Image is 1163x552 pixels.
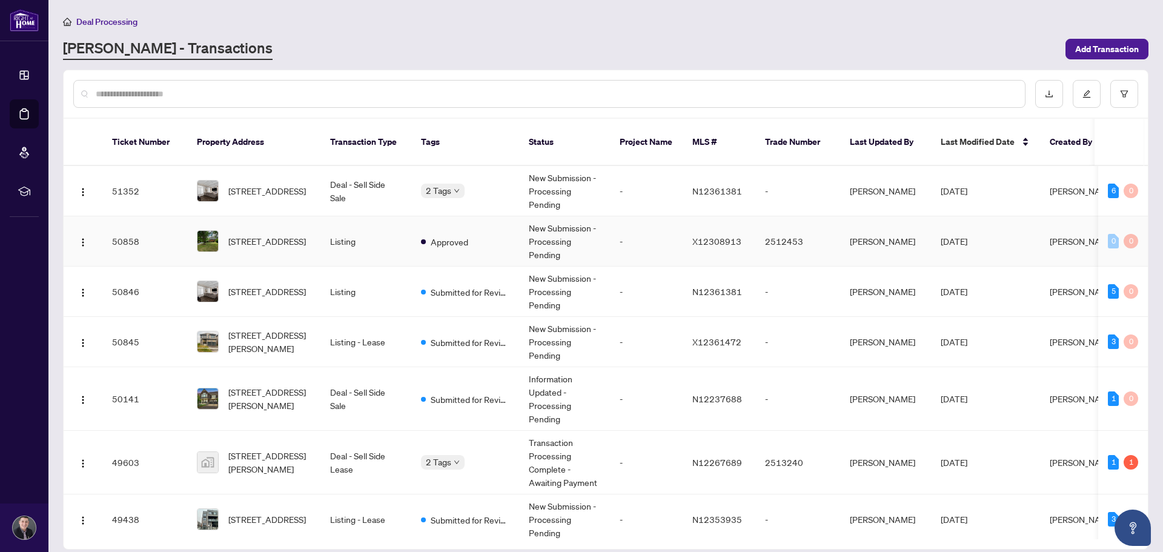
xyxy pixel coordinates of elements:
[755,119,840,166] th: Trade Number
[320,431,411,494] td: Deal - Sell Side Lease
[941,185,967,196] span: [DATE]
[519,267,610,317] td: New Submission - Processing Pending
[426,184,451,198] span: 2 Tags
[840,494,931,545] td: [PERSON_NAME]
[610,367,683,431] td: -
[73,181,93,201] button: Logo
[610,267,683,317] td: -
[1115,510,1151,546] button: Open asap
[197,331,218,352] img: thumbnail-img
[454,188,460,194] span: down
[197,388,218,409] img: thumbnail-img
[1108,184,1119,198] div: 6
[755,431,840,494] td: 2513240
[13,516,36,539] img: Profile Icon
[1108,234,1119,248] div: 0
[228,285,306,298] span: [STREET_ADDRESS]
[197,509,218,530] img: thumbnail-img
[102,216,187,267] td: 50858
[1050,286,1115,297] span: [PERSON_NAME]
[941,457,967,468] span: [DATE]
[1035,80,1063,108] button: download
[78,459,88,468] img: Logo
[1124,391,1138,406] div: 0
[1045,90,1053,98] span: download
[840,431,931,494] td: [PERSON_NAME]
[1108,391,1119,406] div: 1
[840,119,931,166] th: Last Updated By
[320,166,411,216] td: Deal - Sell Side Sale
[320,367,411,431] td: Deal - Sell Side Sale
[1075,39,1139,59] span: Add Transaction
[320,119,411,166] th: Transaction Type
[519,119,610,166] th: Status
[1065,39,1148,59] button: Add Transaction
[610,119,683,166] th: Project Name
[692,457,742,468] span: N12267689
[1050,185,1115,196] span: [PERSON_NAME]
[320,267,411,317] td: Listing
[228,449,311,476] span: [STREET_ADDRESS][PERSON_NAME]
[755,166,840,216] td: -
[519,166,610,216] td: New Submission - Processing Pending
[431,285,509,299] span: Submitted for Review
[941,236,967,247] span: [DATE]
[197,281,218,302] img: thumbnail-img
[197,452,218,473] img: thumbnail-img
[840,166,931,216] td: [PERSON_NAME]
[692,185,742,196] span: N12361381
[1082,90,1091,98] span: edit
[692,514,742,525] span: N12353935
[426,455,451,469] span: 2 Tags
[320,317,411,367] td: Listing - Lease
[228,513,306,526] span: [STREET_ADDRESS]
[840,267,931,317] td: [PERSON_NAME]
[228,234,306,248] span: [STREET_ADDRESS]
[454,459,460,465] span: down
[78,516,88,525] img: Logo
[519,367,610,431] td: Information Updated - Processing Pending
[320,494,411,545] td: Listing - Lease
[941,336,967,347] span: [DATE]
[102,166,187,216] td: 51352
[941,514,967,525] span: [DATE]
[840,317,931,367] td: [PERSON_NAME]
[755,267,840,317] td: -
[228,184,306,198] span: [STREET_ADDRESS]
[78,338,88,348] img: Logo
[102,494,187,545] td: 49438
[683,119,755,166] th: MLS #
[73,231,93,251] button: Logo
[1108,455,1119,470] div: 1
[102,267,187,317] td: 50846
[320,216,411,267] td: Listing
[1108,334,1119,349] div: 3
[1124,455,1138,470] div: 1
[78,187,88,197] img: Logo
[519,317,610,367] td: New Submission - Processing Pending
[1124,284,1138,299] div: 0
[610,166,683,216] td: -
[840,216,931,267] td: [PERSON_NAME]
[73,453,93,472] button: Logo
[610,216,683,267] td: -
[755,367,840,431] td: -
[931,119,1040,166] th: Last Modified Date
[63,18,71,26] span: home
[431,336,509,349] span: Submitted for Review
[840,367,931,431] td: [PERSON_NAME]
[519,431,610,494] td: Transaction Processing Complete - Awaiting Payment
[102,119,187,166] th: Ticket Number
[102,367,187,431] td: 50141
[10,9,39,32] img: logo
[610,494,683,545] td: -
[1050,514,1115,525] span: [PERSON_NAME]
[1040,119,1113,166] th: Created By
[1124,334,1138,349] div: 0
[78,238,88,247] img: Logo
[73,389,93,408] button: Logo
[63,38,273,60] a: [PERSON_NAME] - Transactions
[1073,80,1101,108] button: edit
[228,385,311,412] span: [STREET_ADDRESS][PERSON_NAME]
[1050,336,1115,347] span: [PERSON_NAME]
